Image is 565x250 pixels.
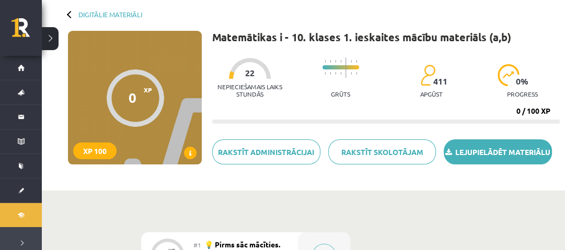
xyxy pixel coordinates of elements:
img: icon-short-line-57e1e144782c952c97e751825c79c345078a6d821885a25fce030b3d8c18986b.svg [330,60,331,63]
p: apgūst [420,90,443,98]
img: icon-short-line-57e1e144782c952c97e751825c79c345078a6d821885a25fce030b3d8c18986b.svg [325,60,326,63]
a: Rīgas 1. Tālmācības vidusskola [11,18,42,44]
img: icon-short-line-57e1e144782c952c97e751825c79c345078a6d821885a25fce030b3d8c18986b.svg [340,60,341,63]
img: students-c634bb4e5e11cddfef0936a35e636f08e4e9abd3cc4e673bd6f9a4125e45ecb1.svg [420,64,435,86]
div: 0 [129,90,136,105]
img: icon-short-line-57e1e144782c952c97e751825c79c345078a6d821885a25fce030b3d8c18986b.svg [325,72,326,75]
p: progress [507,90,538,98]
span: 22 [245,68,255,78]
a: Rakstīt administrācijai [212,139,320,164]
img: icon-short-line-57e1e144782c952c97e751825c79c345078a6d821885a25fce030b3d8c18986b.svg [335,60,336,63]
img: icon-long-line-d9ea69661e0d244f92f715978eff75569469978d946b2353a9bb055b3ed8787d.svg [345,57,347,78]
span: XP [144,86,152,93]
div: XP 100 [73,142,117,159]
img: icon-short-line-57e1e144782c952c97e751825c79c345078a6d821885a25fce030b3d8c18986b.svg [356,72,357,75]
img: icon-short-line-57e1e144782c952c97e751825c79c345078a6d821885a25fce030b3d8c18986b.svg [330,72,331,75]
a: Rakstīt skolotājam [328,139,436,164]
p: Grūts [331,90,350,98]
span: 411 [433,77,447,86]
img: icon-short-line-57e1e144782c952c97e751825c79c345078a6d821885a25fce030b3d8c18986b.svg [351,60,352,63]
span: 0 % [516,77,529,86]
img: icon-progress-161ccf0a02000e728c5f80fcf4c31c7af3da0e1684b2b1d7c360e028c24a22f1.svg [498,64,520,86]
img: icon-short-line-57e1e144782c952c97e751825c79c345078a6d821885a25fce030b3d8c18986b.svg [340,72,341,75]
img: icon-short-line-57e1e144782c952c97e751825c79c345078a6d821885a25fce030b3d8c18986b.svg [351,72,352,75]
img: icon-short-line-57e1e144782c952c97e751825c79c345078a6d821885a25fce030b3d8c18986b.svg [356,60,357,63]
a: Lejupielādēt materiālu [444,139,552,164]
span: #1 [193,241,201,249]
a: Digitālie materiāli [78,10,142,18]
img: icon-short-line-57e1e144782c952c97e751825c79c345078a6d821885a25fce030b3d8c18986b.svg [335,72,336,75]
h1: Matemātikas i - 10. klases 1. ieskaites mācību materiāls (a,b) [212,31,511,43]
p: Nepieciešamais laiks stundās [212,83,287,98]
